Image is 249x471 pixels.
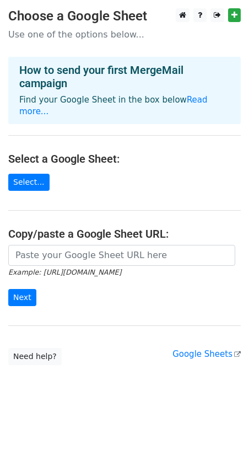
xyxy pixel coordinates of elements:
h4: Select a Google Sheet: [8,152,241,165]
p: Find your Google Sheet in the box below [19,94,230,117]
p: Use one of the options below... [8,29,241,40]
a: Select... [8,174,50,191]
input: Paste your Google Sheet URL here [8,245,235,266]
a: Google Sheets [172,349,241,359]
h4: Copy/paste a Google Sheet URL: [8,227,241,240]
a: Need help? [8,348,62,365]
h3: Choose a Google Sheet [8,8,241,24]
small: Example: [URL][DOMAIN_NAME] [8,268,121,276]
a: Read more... [19,95,208,116]
input: Next [8,289,36,306]
h4: How to send your first MergeMail campaign [19,63,230,90]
